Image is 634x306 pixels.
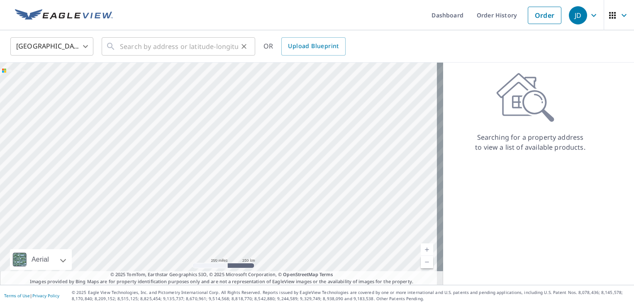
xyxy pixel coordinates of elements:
button: Clear [238,41,250,52]
a: Terms [319,271,333,277]
a: OpenStreetMap [283,271,318,277]
p: | [4,293,59,298]
div: Aerial [29,249,51,270]
a: Order [528,7,561,24]
a: Current Level 5, Zoom In [421,243,433,256]
p: Searching for a property address to view a list of available products. [475,132,586,152]
a: Privacy Policy [32,293,59,299]
span: © 2025 TomTom, Earthstar Geographics SIO, © 2025 Microsoft Corporation, © [110,271,333,278]
a: Upload Blueprint [281,37,345,56]
p: © 2025 Eagle View Technologies, Inc. and Pictometry International Corp. All Rights Reserved. Repo... [72,289,630,302]
span: Upload Blueprint [288,41,339,51]
input: Search by address or latitude-longitude [120,35,238,58]
a: Current Level 5, Zoom Out [421,256,433,268]
div: [GEOGRAPHIC_DATA] [10,35,93,58]
img: EV Logo [15,9,113,22]
a: Terms of Use [4,293,30,299]
div: OR [263,37,346,56]
div: JD [569,6,587,24]
div: Aerial [10,249,72,270]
